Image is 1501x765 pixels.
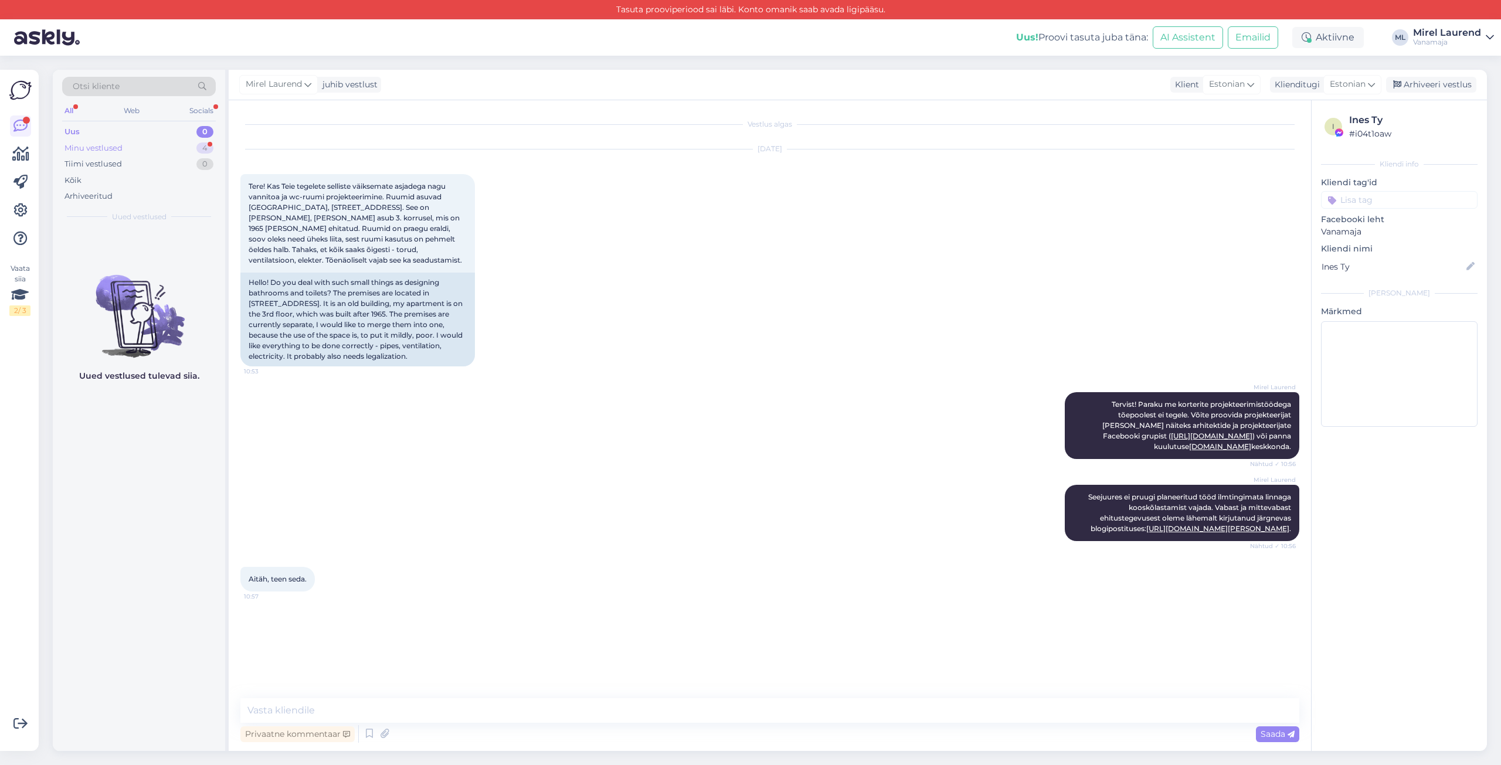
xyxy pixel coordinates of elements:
div: Hello! Do you deal with such small things as designing bathrooms and toilets? The premises are lo... [240,273,475,366]
button: Emailid [1228,26,1278,49]
div: Proovi tasuta juba täna: [1016,30,1148,45]
b: Uus! [1016,32,1038,43]
span: Tervist! Paraku me korterite projekteerimistöödega tõepoolest ei tegele. Võite proovida projektee... [1102,400,1293,451]
img: Askly Logo [9,79,32,101]
p: Kliendi nimi [1321,243,1478,255]
span: Estonian [1330,78,1366,91]
a: Mirel LaurendVanamaja [1413,28,1494,47]
button: AI Assistent [1153,26,1223,49]
div: Vaata siia [9,263,30,316]
div: Kliendi info [1321,159,1478,169]
span: Aitäh, teen seda. [249,574,307,583]
div: Aktiivne [1292,27,1364,48]
div: 2 / 3 [9,305,30,316]
div: 4 [196,142,213,154]
div: Klienditugi [1270,79,1320,91]
div: Kõik [64,175,81,186]
p: Uued vestlused tulevad siia. [79,370,199,382]
span: Mirel Laurend [246,78,302,91]
input: Lisa tag [1321,191,1478,209]
span: 10:53 [244,367,288,376]
span: Mirel Laurend [1252,475,1296,484]
div: ML [1392,29,1408,46]
div: Vestlus algas [240,119,1299,130]
a: [DOMAIN_NAME] [1189,442,1251,451]
div: juhib vestlust [318,79,378,91]
div: 0 [196,158,213,170]
p: Facebooki leht [1321,213,1478,226]
span: Saada [1261,729,1295,739]
span: Uued vestlused [112,212,167,222]
div: Uus [64,126,80,138]
span: Tere! Kas Teie tegelete selliste väiksemate asjadega nagu vannitoa ja wc-ruumi projekteerimine. R... [249,182,462,264]
p: Vanamaja [1321,226,1478,238]
div: Socials [187,103,216,118]
span: Otsi kliente [73,80,120,93]
div: Privaatne kommentaar [240,726,355,742]
div: Tiimi vestlused [64,158,122,170]
span: Estonian [1209,78,1245,91]
div: 0 [196,126,213,138]
span: Nähtud ✓ 10:56 [1250,460,1296,468]
div: All [62,103,76,118]
div: Vanamaja [1413,38,1481,47]
p: Kliendi tag'id [1321,176,1478,189]
div: Minu vestlused [64,142,123,154]
div: Klient [1170,79,1199,91]
span: 10:57 [244,592,288,601]
input: Lisa nimi [1322,260,1464,273]
div: [DATE] [240,144,1299,154]
span: Seejuures ei pruugi planeeritud tööd ilmtingimata linnaga kooskõlastamist vajada. Vabast ja mitte... [1088,492,1293,533]
div: Ines Ty [1349,113,1474,127]
span: i [1332,122,1334,131]
div: Arhiveeritud [64,191,113,202]
a: [URL][DOMAIN_NAME][PERSON_NAME] [1146,524,1289,533]
img: No chats [53,254,225,359]
div: Arhiveeri vestlus [1386,77,1476,93]
span: Mirel Laurend [1252,383,1296,392]
div: Web [121,103,142,118]
div: # i04t1oaw [1349,127,1474,140]
a: [URL][DOMAIN_NAME] [1171,431,1252,440]
div: Mirel Laurend [1413,28,1481,38]
div: [PERSON_NAME] [1321,288,1478,298]
p: Märkmed [1321,305,1478,318]
span: Nähtud ✓ 10:56 [1250,542,1296,550]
